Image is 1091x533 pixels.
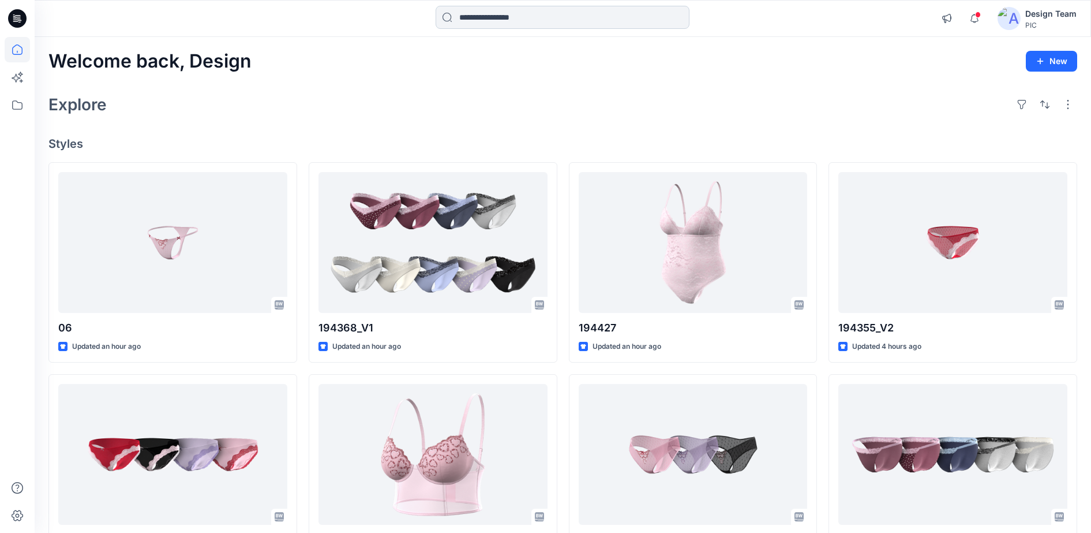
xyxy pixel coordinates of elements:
[593,341,661,353] p: Updated an hour ago
[579,320,808,336] p: 194427
[852,341,921,353] p: Updated 4 hours ago
[579,384,808,525] a: 194362_V1
[579,172,808,314] a: 194427
[72,341,141,353] p: Updated an hour ago
[48,137,1077,151] h4: Styles
[1026,51,1077,72] button: New
[998,7,1021,30] img: avatar
[1025,21,1077,29] div: PIC
[838,320,1067,336] p: 194355_V2
[58,320,287,336] p: 06
[838,384,1067,525] a: 194447_V2
[838,172,1067,314] a: 194355_V2
[332,341,401,353] p: Updated an hour ago
[48,95,107,114] h2: Explore
[318,384,548,525] a: 194357_V1
[48,51,252,72] h2: Welcome back, Design
[58,384,287,525] a: 194355_V1
[1025,7,1077,21] div: Design Team
[58,172,287,314] a: 06
[318,172,548,314] a: 194368_V1
[318,320,548,336] p: 194368_V1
